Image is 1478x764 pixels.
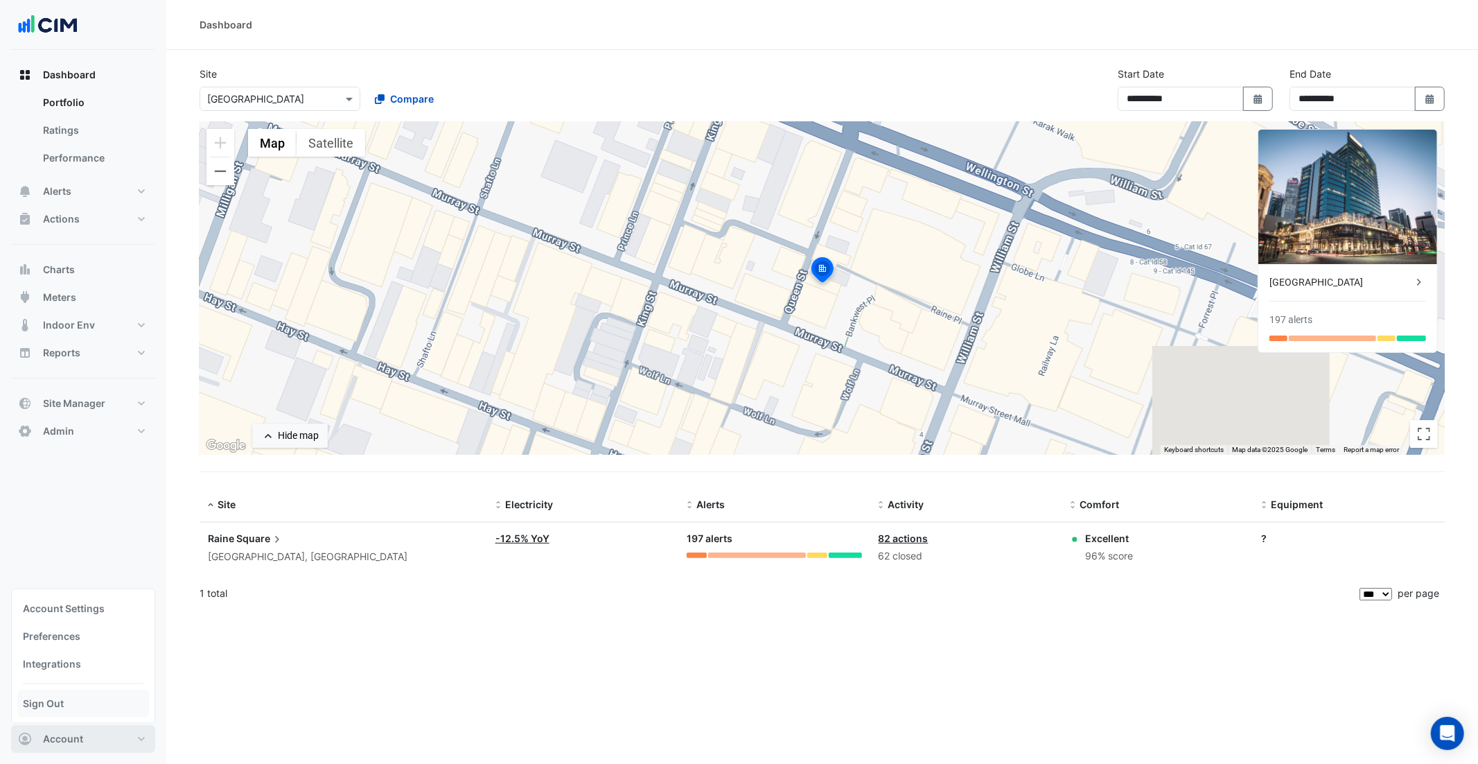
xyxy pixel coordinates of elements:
[1316,446,1335,453] a: Terms (opens in new tab)
[208,549,479,565] div: [GEOGRAPHIC_DATA], [GEOGRAPHIC_DATA]
[203,437,249,455] a: Open this area in Google Maps (opens a new window)
[278,428,319,443] div: Hide map
[1118,67,1164,81] label: Start Date
[203,437,249,455] img: Google
[43,346,80,360] span: Reports
[218,498,236,510] span: Site
[206,157,234,185] button: Zoom out
[11,390,155,417] button: Site Manager
[43,68,96,82] span: Dashboard
[1258,130,1437,264] img: Raine Square
[1431,717,1464,750] div: Open Intercom Messenger
[32,89,155,116] a: Portfolio
[17,623,149,650] a: Preferences
[696,498,725,510] span: Alerts
[32,116,155,144] a: Ratings
[1262,531,1436,546] div: ?
[888,498,924,510] span: Activity
[43,318,95,332] span: Indoor Env
[1252,93,1265,105] fa-icon: Select Date
[495,532,549,544] a: -12.5% YoY
[43,424,74,438] span: Admin
[11,725,155,753] button: Account
[11,205,155,233] button: Actions
[206,129,234,157] button: Zoom in
[236,531,284,546] span: Square
[390,92,434,106] span: Compare
[1269,313,1312,327] div: 197 alerts
[11,256,155,284] button: Charts
[879,548,1053,564] div: 62 closed
[11,339,155,367] button: Reports
[17,595,149,623] a: Account Settings
[366,87,443,111] button: Compare
[687,531,861,547] div: 197 alerts
[1272,498,1323,510] span: Equipment
[879,532,929,544] a: 82 actions
[1344,446,1399,453] a: Report a map error
[248,129,297,157] button: Show street map
[18,290,32,304] app-icon: Meters
[17,690,149,718] a: Sign Out
[1398,587,1439,599] span: per page
[18,318,32,332] app-icon: Indoor Env
[18,263,32,277] app-icon: Charts
[18,212,32,226] app-icon: Actions
[11,177,155,205] button: Alerts
[17,11,79,39] img: Company Logo
[200,17,252,32] div: Dashboard
[18,397,32,410] app-icon: Site Manager
[1164,445,1224,455] button: Keyboard shortcuts
[11,417,155,445] button: Admin
[208,532,234,544] span: Raine
[1410,420,1438,448] button: Toggle fullscreen view
[11,284,155,311] button: Meters
[505,498,553,510] span: Electricity
[11,589,155,724] div: Account
[32,144,155,172] a: Performance
[200,576,1357,611] div: 1 total
[17,650,149,678] a: Integrations
[252,424,328,448] button: Hide map
[43,290,76,304] span: Meters
[11,311,155,339] button: Indoor Env
[18,68,32,82] app-icon: Dashboard
[43,732,83,746] span: Account
[297,129,365,157] button: Show satellite imagery
[18,424,32,438] app-icon: Admin
[11,61,155,89] button: Dashboard
[1424,93,1436,105] fa-icon: Select Date
[1080,498,1119,510] span: Comfort
[200,67,217,81] label: Site
[43,397,105,410] span: Site Manager
[807,255,838,288] img: site-pin-selected.svg
[1290,67,1331,81] label: End Date
[1269,275,1412,290] div: [GEOGRAPHIC_DATA]
[43,184,71,198] span: Alerts
[43,212,80,226] span: Actions
[1085,548,1133,564] div: 96% score
[1232,446,1308,453] span: Map data ©2025 Google
[11,89,155,177] div: Dashboard
[18,346,32,360] app-icon: Reports
[43,263,75,277] span: Charts
[1085,531,1133,546] div: Excellent
[18,184,32,198] app-icon: Alerts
